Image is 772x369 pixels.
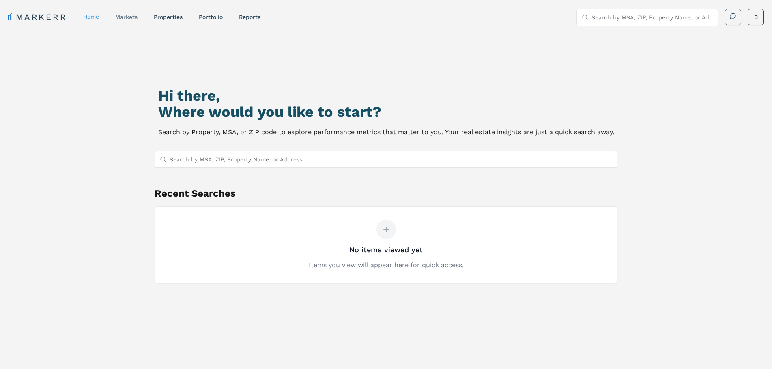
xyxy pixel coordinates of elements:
input: Search by MSA, ZIP, Property Name, or Address [591,9,713,26]
h2: Recent Searches [155,187,617,200]
h3: No items viewed yet [349,244,423,255]
a: home [83,13,99,20]
a: MARKERR [8,11,67,23]
a: Portfolio [199,14,223,20]
input: Search by MSA, ZIP, Property Name, or Address [170,151,612,167]
h2: Where would you like to start? [158,104,614,120]
a: markets [115,14,138,20]
p: Search by Property, MSA, or ZIP code to explore performance metrics that matter to you. Your real... [158,127,614,138]
p: Items you view will appear here for quick access. [309,260,464,270]
h1: Hi there, [158,88,614,104]
button: B [748,9,764,25]
a: reports [239,14,260,20]
span: B [754,13,758,21]
a: properties [154,14,183,20]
